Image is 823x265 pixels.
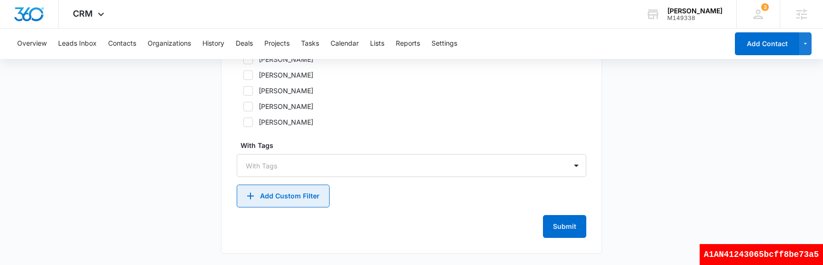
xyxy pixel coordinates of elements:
[259,86,313,96] div: [PERSON_NAME]
[543,215,586,238] button: Submit
[259,54,313,64] div: [PERSON_NAME]
[17,29,47,59] button: Overview
[667,15,723,21] div: account id
[148,29,191,59] button: Organizations
[108,29,136,59] button: Contacts
[236,29,253,59] button: Deals
[259,117,313,127] div: [PERSON_NAME]
[700,244,823,265] div: A1AN41243065bcff8be73a5
[735,32,799,55] button: Add Contact
[241,140,590,150] label: With Tags
[264,29,290,59] button: Projects
[259,70,313,80] div: [PERSON_NAME]
[237,185,330,207] button: Add Custom Filter
[761,3,769,11] span: 3
[396,29,420,59] button: Reports
[73,9,93,19] span: CRM
[667,7,723,15] div: account name
[432,29,457,59] button: Settings
[761,3,769,11] div: notifications count
[301,29,319,59] button: Tasks
[331,29,359,59] button: Calendar
[58,29,97,59] button: Leads Inbox
[259,101,313,111] div: [PERSON_NAME]
[370,29,384,59] button: Lists
[202,29,224,59] button: History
